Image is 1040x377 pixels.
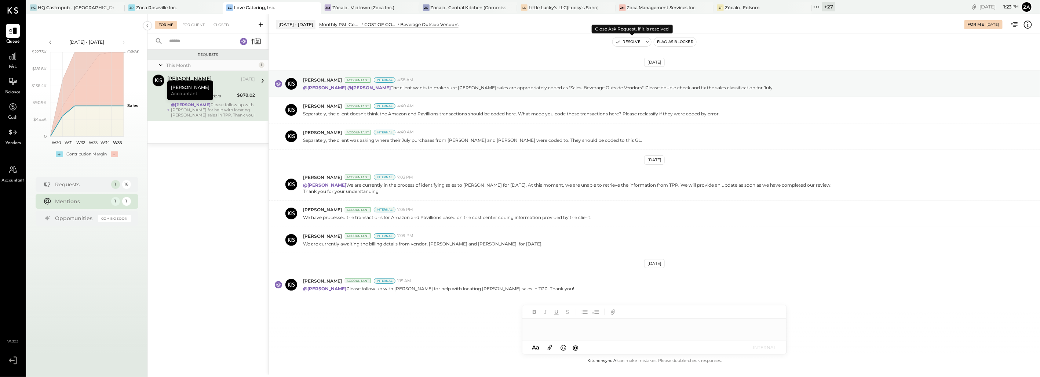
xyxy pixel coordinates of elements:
div: 1 [122,197,131,206]
div: 16 [122,180,131,189]
text: $227.3K [32,49,47,54]
div: 1 [111,180,120,189]
p: We are currently in the process of identifying sales to [PERSON_NAME] for [DATE]. At this moment,... [303,182,832,194]
div: Requests [151,52,265,57]
div: [DATE] [987,22,999,27]
div: Accountant [345,175,371,180]
button: Underline [552,307,561,317]
div: [DATE] [241,76,255,82]
div: 1 [259,62,264,68]
div: Zoca Management Services Inc [627,4,696,11]
a: P&L [0,49,25,71]
span: 7:09 PM [397,233,413,239]
span: Vendors [5,140,21,147]
div: Opportunities [55,215,94,222]
div: - [111,151,118,157]
text: $45.5K [33,117,47,122]
span: [PERSON_NAME] [303,103,342,109]
div: Accountant [345,207,371,212]
span: Accountant [171,90,197,97]
div: LL [521,4,528,11]
strong: @[PERSON_NAME] [303,286,346,291]
button: Bold [530,307,539,317]
div: Requests [55,181,107,188]
div: ZM [325,4,331,11]
div: Internal [374,207,395,212]
div: Little Lucky's LLC(Lucky's Soho) [529,4,599,11]
button: @ [571,343,581,352]
button: Resolve [613,37,643,46]
div: LC [226,4,233,11]
span: Balance [5,89,21,96]
div: HG [30,4,37,11]
a: Vendors [0,125,25,147]
span: a [536,344,539,351]
div: Love Catering, Inc. [234,4,275,11]
text: $136.4K [32,83,47,88]
span: [PERSON_NAME] [303,233,342,239]
strong: @[PERSON_NAME] [171,102,211,107]
a: Accountant [0,163,25,184]
div: Zócalo- Midtown (Zoca Inc.) [332,4,394,11]
p: The client wants to make sure [PERSON_NAME] sales are appropriately coded as "Sales, Beverage Out... [303,85,774,91]
div: Close Ask Request, if it is resolved [592,25,673,33]
text: Sales [127,103,138,108]
div: [PERSON_NAME] [167,76,212,83]
span: Cash [8,115,18,121]
text: W30 [52,140,61,145]
span: Queue [6,39,20,45]
text: W33 [88,140,97,145]
button: Strikethrough [563,307,572,317]
div: This Month [166,62,257,68]
span: 1:15 AM [397,278,411,284]
div: [DATE] [644,58,665,67]
span: 7:03 PM [397,175,413,180]
div: Internal [374,103,395,109]
div: Internal [374,175,395,180]
span: 4:38 AM [397,77,413,83]
p: Separately, the client was asking where their July purchases from [PERSON_NAME] and [PERSON_NAME]... [303,137,642,143]
p: Separately, the client doesn't think the Amazon and Pavillions transactions should be coded here.... [303,111,720,117]
button: Ordered List [591,307,601,317]
div: Beverage Outside Vendors [400,21,459,28]
div: Contribution Margin [67,151,107,157]
div: Monthly P&L Comparison [319,21,361,28]
p: Please follow up with [PERSON_NAME] for help with locating [PERSON_NAME] sales in TPP. Thank you! [303,286,574,292]
span: [PERSON_NAME] [303,278,342,284]
div: + [56,151,63,157]
div: COST OF GOODS SOLD (COGS) [365,21,397,28]
div: [DATE] - [DATE] [276,20,315,29]
div: For Me [968,22,984,28]
text: 0 [44,134,47,139]
button: Flag as Blocker [654,37,696,46]
span: [PERSON_NAME] [303,77,342,83]
text: $181.8K [32,66,47,71]
div: [DATE] - [DATE] [56,39,118,45]
text: W31 [65,140,73,145]
span: Accountant [2,177,24,184]
div: Accountant [345,130,371,135]
div: ZC [423,4,430,11]
div: Zoca Roseville Inc. [136,4,177,11]
text: W35 [113,140,122,145]
div: Internal [374,278,395,284]
div: For Client [179,21,208,29]
div: HQ Gastropub - [GEOGRAPHIC_DATA] [38,4,114,11]
button: Aa [530,344,541,352]
div: [DATE] [644,259,665,268]
text: W32 [76,140,85,145]
div: Zocalo- Central Kitchen (Commissary) [431,4,507,11]
span: 7:05 PM [397,207,413,213]
button: Unordered List [580,307,590,317]
button: Add URL [608,307,618,317]
div: For Me [155,21,177,29]
div: Internal [374,77,395,83]
span: 4:40 AM [397,129,414,135]
button: Italic [541,307,550,317]
div: [DATE] [644,155,665,165]
button: Za [1021,1,1033,13]
p: We are currently awaiting the billing details from vendor, [PERSON_NAME] and [PERSON_NAME], for [... [303,241,543,247]
strong: @[PERSON_NAME] [303,85,346,90]
strong: @[PERSON_NAME] [347,85,391,90]
span: P&L [9,64,17,71]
